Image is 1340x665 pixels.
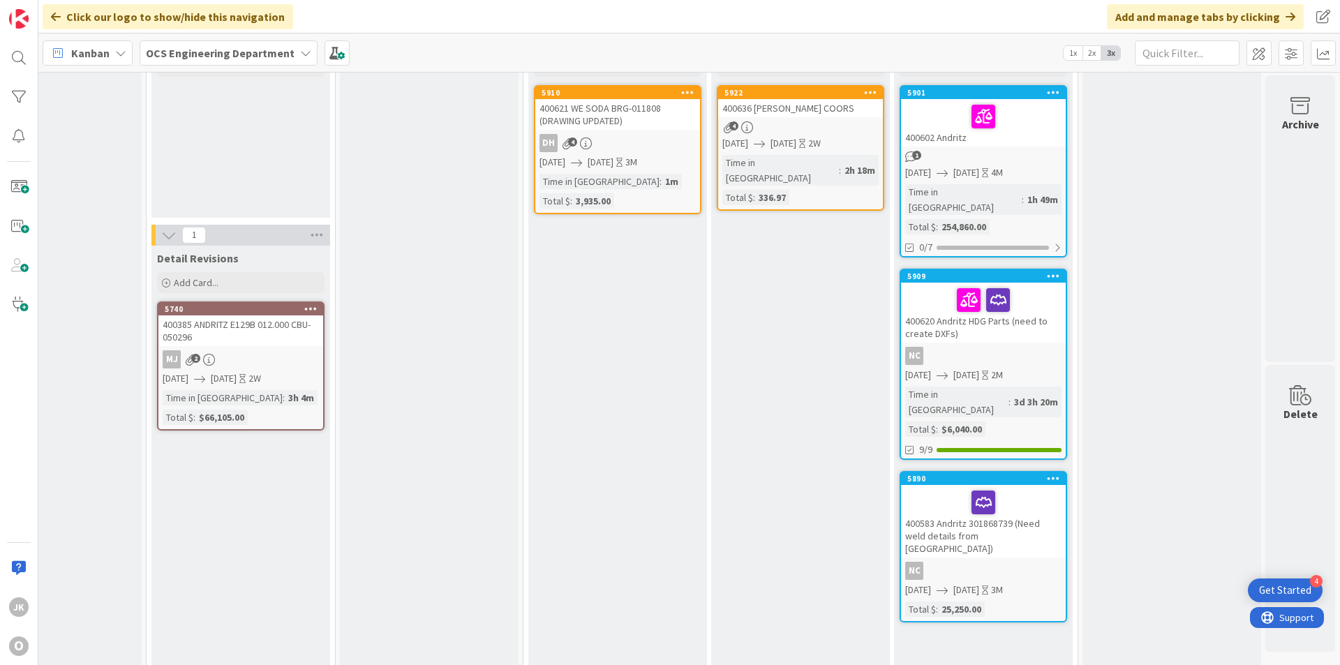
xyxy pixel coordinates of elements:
[165,304,323,314] div: 5740
[71,45,110,61] span: Kanban
[1024,192,1062,207] div: 1h 49m
[724,88,883,98] div: 5922
[539,134,558,152] div: DH
[174,276,218,289] span: Add Card...
[755,190,789,205] div: 336.97
[158,303,323,315] div: 5740
[905,387,1008,417] div: Time in [GEOGRAPHIC_DATA]
[901,99,1066,147] div: 400602 Andritz
[542,88,700,98] div: 5910
[938,219,990,234] div: 254,860.00
[146,46,295,60] b: OCS Engineering Department
[1008,394,1011,410] span: :
[1259,583,1311,597] div: Get Started
[9,597,29,617] div: JK
[539,193,570,209] div: Total $
[625,155,637,170] div: 3M
[1101,46,1120,60] span: 3x
[905,368,931,382] span: [DATE]
[9,636,29,656] div: O
[905,562,923,580] div: NC
[163,371,188,386] span: [DATE]
[158,303,323,346] div: 5740400385 ANDRITZ E129B 012.000 CBU- 050296
[901,87,1066,147] div: 5901400602 Andritz
[991,368,1003,382] div: 2M
[905,421,936,437] div: Total $
[717,85,884,211] a: 5922400636 [PERSON_NAME] COORS[DATE][DATE]2WTime in [GEOGRAPHIC_DATA]:2h 18mTotal $:336.97
[722,155,839,186] div: Time in [GEOGRAPHIC_DATA]
[9,9,29,29] img: Visit kanbanzone.com
[729,121,738,130] span: 4
[905,347,923,365] div: NC
[901,562,1066,580] div: NC
[158,315,323,346] div: 400385 ANDRITZ E129B 012.000 CBU- 050296
[907,271,1066,281] div: 5909
[905,219,936,234] div: Total $
[1107,4,1304,29] div: Add and manage tabs by clicking
[191,354,200,363] span: 2
[1082,46,1101,60] span: 2x
[905,602,936,617] div: Total $
[534,85,701,214] a: 5910400621 WE SODA BRG-011808 (DRAWING UPDATED)DH[DATE][DATE]3MTime in [GEOGRAPHIC_DATA]:1mTotal ...
[535,134,700,152] div: DH
[539,174,660,189] div: Time in [GEOGRAPHIC_DATA]
[163,410,193,425] div: Total $
[901,283,1066,343] div: 400620 Andritz HDG Parts (need to create DXFs)
[163,350,181,368] div: MJ
[907,88,1066,98] div: 5901
[905,583,931,597] span: [DATE]
[722,136,748,151] span: [DATE]
[953,368,979,382] span: [DATE]
[753,190,755,205] span: :
[900,269,1067,460] a: 5909400620 Andritz HDG Parts (need to create DXFs)NC[DATE][DATE]2MTime in [GEOGRAPHIC_DATA]:3d 3h...
[841,163,879,178] div: 2h 18m
[285,390,318,405] div: 3h 4m
[912,151,921,160] span: 1
[936,219,938,234] span: :
[722,190,753,205] div: Total $
[572,193,614,209] div: 3,935.00
[1064,46,1082,60] span: 1x
[29,2,64,19] span: Support
[588,155,613,170] span: [DATE]
[193,410,195,425] span: :
[211,371,237,386] span: [DATE]
[1248,578,1323,602] div: Open Get Started checklist, remaining modules: 4
[991,165,1003,180] div: 4M
[43,4,293,29] div: Click our logo to show/hide this navigation
[157,251,239,265] span: Detail Revisions
[901,270,1066,283] div: 5909
[919,240,932,255] span: 0/7
[901,485,1066,558] div: 400583 Andritz 301868739 (Need weld details from [GEOGRAPHIC_DATA])
[938,602,985,617] div: 25,250.00
[1282,116,1319,133] div: Archive
[1310,575,1323,588] div: 4
[808,136,821,151] div: 2W
[900,85,1067,257] a: 5901400602 Andritz[DATE][DATE]4MTime in [GEOGRAPHIC_DATA]:1h 49mTotal $:254,860.000/7
[900,471,1067,622] a: 5890400583 Andritz 301868739 (Need weld details from [GEOGRAPHIC_DATA])NC[DATE][DATE]3MTotal $:25...
[283,390,285,405] span: :
[718,87,883,99] div: 5922
[991,583,1003,597] div: 3M
[901,87,1066,99] div: 5901
[660,174,662,189] span: :
[1283,405,1318,422] div: Delete
[248,371,261,386] div: 2W
[158,350,323,368] div: MJ
[535,99,700,130] div: 400621 WE SODA BRG-011808 (DRAWING UPDATED)
[718,99,883,117] div: 400636 [PERSON_NAME] COORS
[718,87,883,117] div: 5922400636 [PERSON_NAME] COORS
[770,136,796,151] span: [DATE]
[539,155,565,170] span: [DATE]
[535,87,700,130] div: 5910400621 WE SODA BRG-011808 (DRAWING UPDATED)
[568,137,577,147] span: 4
[195,410,248,425] div: $66,105.00
[936,602,938,617] span: :
[1135,40,1239,66] input: Quick Filter...
[907,474,1066,484] div: 5890
[936,421,938,437] span: :
[1011,394,1062,410] div: 3d 3h 20m
[938,421,985,437] div: $6,040.00
[570,193,572,209] span: :
[662,174,682,189] div: 1m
